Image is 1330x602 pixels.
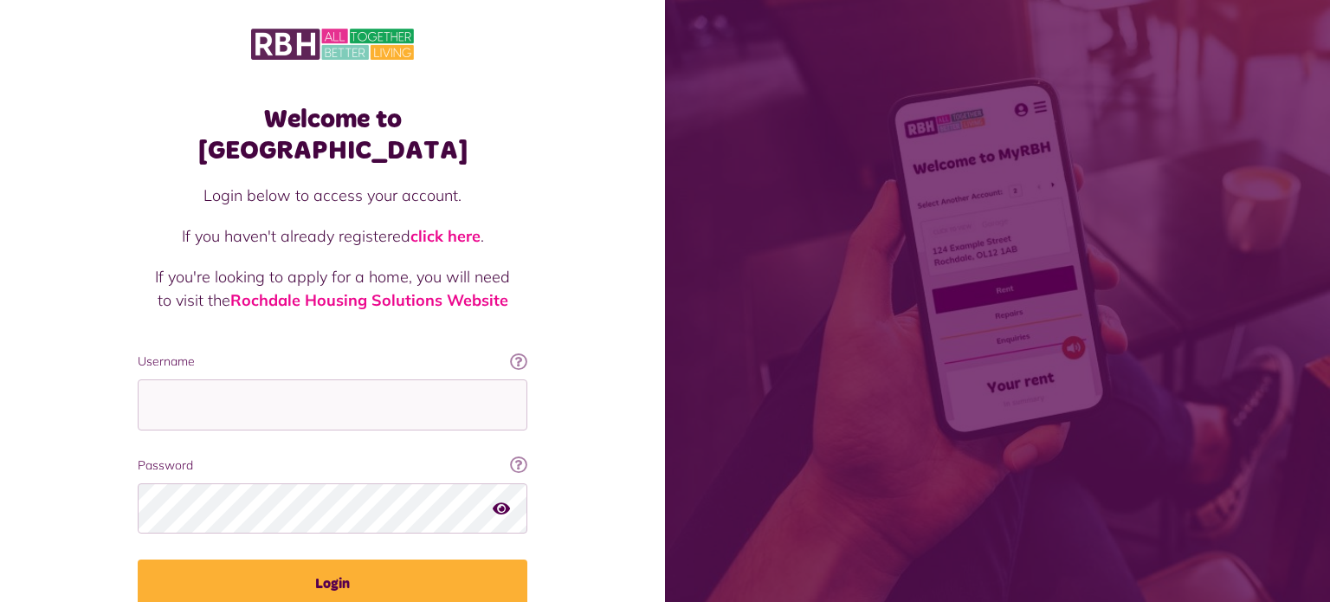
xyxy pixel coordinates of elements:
img: MyRBH [251,26,414,62]
a: click here [410,226,481,246]
label: Password [138,456,527,475]
h1: Welcome to [GEOGRAPHIC_DATA] [138,104,527,166]
p: If you haven't already registered . [155,224,510,248]
a: Rochdale Housing Solutions Website [230,290,508,310]
p: If you're looking to apply for a home, you will need to visit the [155,265,510,312]
label: Username [138,353,527,371]
p: Login below to access your account. [155,184,510,207]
